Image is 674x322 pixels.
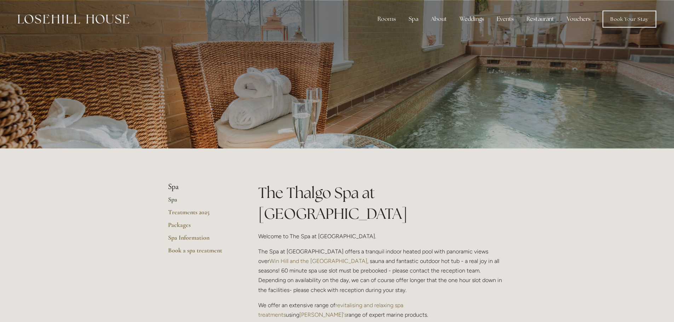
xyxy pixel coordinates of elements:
p: The Spa at [GEOGRAPHIC_DATA] offers a tranquil indoor heated pool with panoramic views over , sau... [258,247,506,295]
div: Weddings [454,12,490,26]
a: Packages [168,221,236,234]
div: Events [491,12,519,26]
h1: The Thalgo Spa at [GEOGRAPHIC_DATA] [258,182,506,224]
div: Spa [403,12,424,26]
p: We offer an extensive range of using range of expert marine products. [258,300,506,320]
div: About [425,12,453,26]
a: [PERSON_NAME]'s [299,311,347,318]
a: Spa [168,195,236,208]
p: Welcome to The Spa at [GEOGRAPHIC_DATA]. [258,232,506,241]
div: Restaurant [521,12,560,26]
a: Book Your Stay [603,11,656,28]
a: Vouchers [561,12,596,26]
div: Rooms [372,12,402,26]
a: Book a spa treatment [168,246,236,259]
li: Spa [168,182,236,192]
a: Treatments 2025 [168,208,236,221]
img: Losehill House [18,14,129,24]
a: Spa Information [168,234,236,246]
a: Win Hill and the [GEOGRAPHIC_DATA] [269,258,367,264]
